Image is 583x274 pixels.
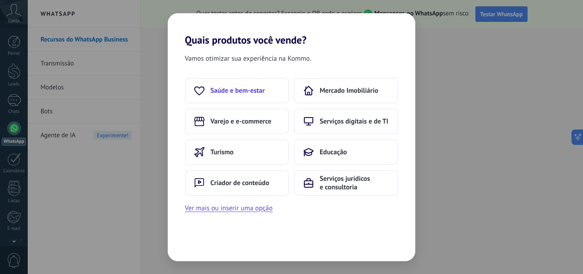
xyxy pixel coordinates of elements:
[294,139,398,165] button: Educação
[185,139,289,165] button: Turismo
[320,117,388,126] span: Serviços digitais e de TI
[185,203,273,214] button: Ver mais ou inserir uma opção
[320,148,347,156] span: Educação
[320,86,378,95] span: Mercado Imobiliário
[185,53,311,64] span: Vamos otimizar sua experiência na Kommo.
[185,170,289,196] button: Criador de conteúdo
[210,86,265,95] span: Saúde e bem-estar
[294,109,398,134] button: Serviços digitais e de TI
[210,117,271,126] span: Varejo e e-commerce
[185,78,289,103] button: Saúde e bem-estar
[210,148,233,156] span: Turismo
[320,174,389,192] span: Serviços jurídicos e consultoria
[168,13,415,46] h2: Quais produtos você vende?
[210,179,269,187] span: Criador de conteúdo
[294,78,398,103] button: Mercado Imobiliário
[185,109,289,134] button: Varejo e e-commerce
[294,170,398,196] button: Serviços jurídicos e consultoria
